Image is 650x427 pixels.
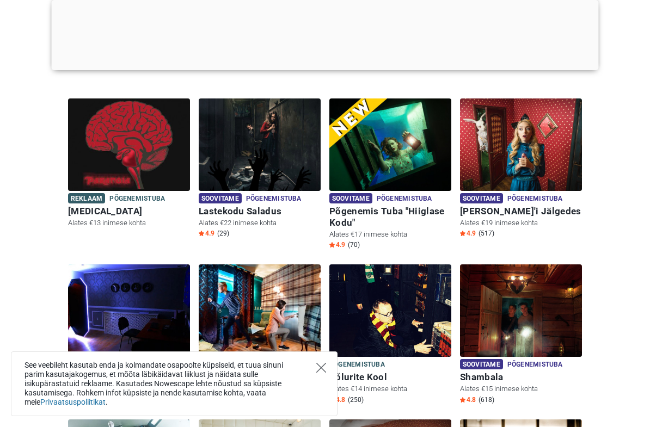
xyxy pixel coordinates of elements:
h6: Põgenemis Tuba "Hiiglase Kodu" [329,206,451,228]
h6: [MEDICAL_DATA] [68,206,190,217]
span: Põgenemistuba [246,193,302,205]
span: 4.9 [460,229,476,238]
span: (29) [217,229,229,238]
span: Soovitame [460,359,503,369]
span: 4.9 [199,229,214,238]
p: Alates €13 inimese kohta [68,218,190,228]
span: (70) [348,240,360,249]
span: Põgenemistuba [329,359,385,371]
img: Võlurite Kool [329,264,451,357]
span: (517) [479,229,494,238]
img: Lastekodu Saladus [199,98,321,191]
a: Sherlock Holmes Põgenemistuba [PERSON_NAME] Alates €8 inimese kohta Star4.8 (83) [199,264,321,406]
p: Alates €19 inimese kohta [460,218,582,228]
h6: Lastekodu Saladus [199,206,321,217]
img: Põgenemine Pangast [68,264,190,357]
a: Shambala Soovitame Põgenemistuba Shambala Alates €15 inimese kohta Star4.8 (618) [460,264,582,406]
img: Paranoia [68,98,190,191]
span: (250) [348,395,364,404]
p: Alates €22 inimese kohta [199,218,321,228]
img: Põgenemis Tuba "Hiiglase Kodu" [329,98,451,191]
span: Põgenemistuba [507,193,563,205]
span: Soovitame [329,193,372,203]
img: Star [460,397,465,403]
img: Star [460,231,465,236]
h6: [PERSON_NAME]'i Jälgedes [460,206,582,217]
img: Alice'i Jälgedes [460,98,582,191]
img: Star [199,231,204,236]
p: Alates €15 inimese kohta [460,384,582,394]
span: Põgenemistuba [507,359,563,371]
a: Alice'i Jälgedes Soovitame Põgenemistuba [PERSON_NAME]'i Jälgedes Alates €19 inimese kohta Star4.... [460,98,582,240]
span: 4.9 [329,240,345,249]
a: Privaatsuspoliitikat [40,398,106,406]
span: Põgenemistuba [377,193,432,205]
span: Soovitame [199,193,242,203]
img: Shambala [460,264,582,357]
p: Alates €17 inimese kohta [329,230,451,239]
h6: Võlurite Kool [329,372,451,383]
h6: Shambala [460,372,582,383]
img: Star [329,242,335,247]
span: (618) [479,395,494,404]
button: Close [316,363,326,373]
span: Reklaam [68,193,105,203]
a: Võlurite Kool Põgenemistuba Võlurite Kool Alates €14 inimese kohta Star4.8 (250) [329,264,451,406]
span: Soovitame [460,193,503,203]
a: Lastekodu Saladus Soovitame Põgenemistuba Lastekodu Saladus Alates €22 inimese kohta Star4.9 (29) [199,98,321,240]
a: Põgenemine Pangast Soovitame Põgenemistuba Põgenemine Pangast Alates €14 inimese kohta Star4.8 (420) [68,264,190,406]
p: Alates €14 inimese kohta [329,384,451,394]
img: Sherlock Holmes [199,264,321,357]
a: Põgenemis Tuba "Hiiglase Kodu" Soovitame Põgenemistuba Põgenemis Tuba "Hiiglase Kodu" Alates €17 ... [329,98,451,252]
span: Põgenemistuba [109,193,165,205]
a: Paranoia Reklaam Põgenemistuba [MEDICAL_DATA] Alates €13 inimese kohta [68,98,190,230]
div: See veebileht kasutab enda ja kolmandate osapoolte küpsiseid, et tuua sinuni parim kasutajakogemu... [11,351,338,416]
span: 4.8 [460,395,476,404]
